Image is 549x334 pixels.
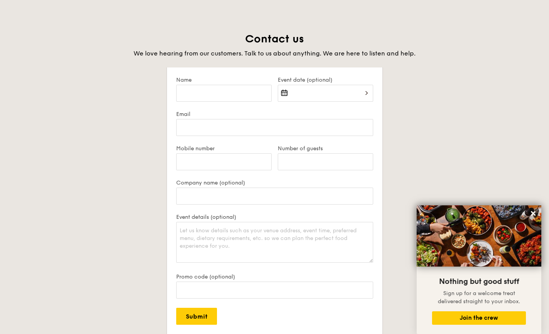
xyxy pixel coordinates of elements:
[176,111,373,117] label: Email
[176,145,272,152] label: Mobile number
[417,205,541,267] img: DSC07876-Edit02-Large.jpeg
[176,308,217,325] input: Submit
[278,77,373,83] label: Event date (optional)
[527,207,539,220] button: Close
[176,222,373,263] textarea: Let us know details such as your venue address, event time, preferred menu, dietary requirements,...
[439,277,519,286] span: Nothing but good stuff
[176,274,373,280] label: Promo code (optional)
[432,311,526,325] button: Join the crew
[176,180,373,186] label: Company name (optional)
[133,50,416,57] span: We love hearing from our customers. Talk to us about anything. We are here to listen and help.
[245,32,304,45] span: Contact us
[176,214,373,220] label: Event details (optional)
[438,290,520,305] span: Sign up for a welcome treat delivered straight to your inbox.
[176,77,272,83] label: Name
[278,145,373,152] label: Number of guests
